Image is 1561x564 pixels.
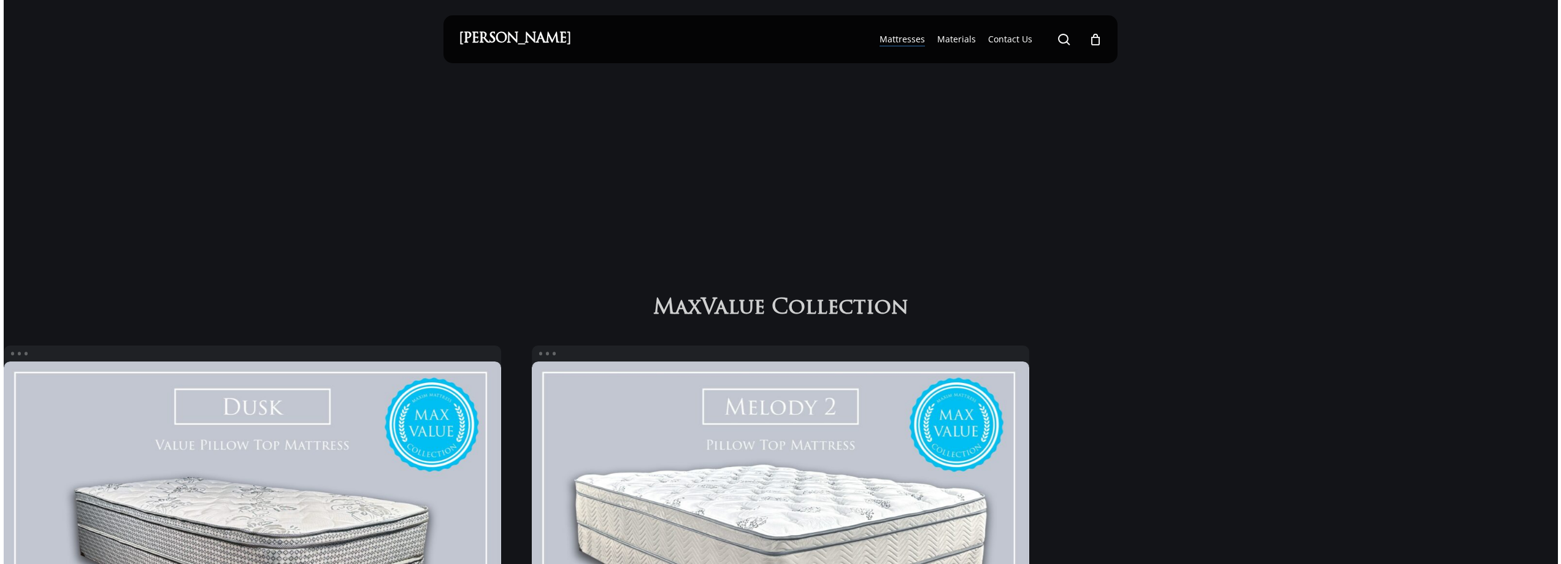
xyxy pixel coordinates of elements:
a: Cart [1089,33,1102,46]
span: Collection [772,296,908,321]
nav: Main Menu [873,15,1102,63]
a: [PERSON_NAME] [459,33,571,46]
span: MaxValue [653,296,765,321]
a: Contact Us [988,33,1032,45]
h2: MaxValue Collection [647,294,914,321]
a: Materials [937,33,976,45]
a: Mattresses [880,33,925,45]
